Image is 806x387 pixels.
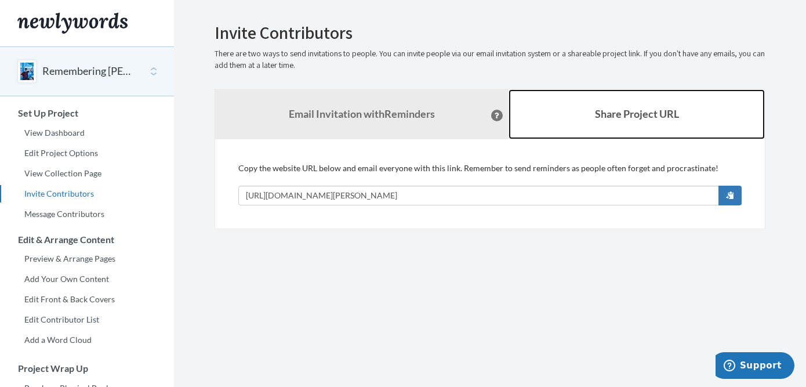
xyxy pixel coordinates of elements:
iframe: Opens a widget where you can chat to one of our agents [716,352,794,381]
h2: Invite Contributors [215,23,765,42]
h3: Project Wrap Up [1,363,174,374]
h3: Set Up Project [1,108,174,118]
button: Remembering [PERSON_NAME] [42,64,136,79]
div: Copy the website URL below and email everyone with this link. Remember to send reminders as peopl... [238,162,742,205]
p: There are two ways to send invitations to people. You can invite people via our email invitation ... [215,48,765,71]
b: Share Project URL [595,107,679,120]
h3: Edit & Arrange Content [1,234,174,245]
img: Newlywords logo [17,13,128,34]
strong: Email Invitation with Reminders [289,107,435,120]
